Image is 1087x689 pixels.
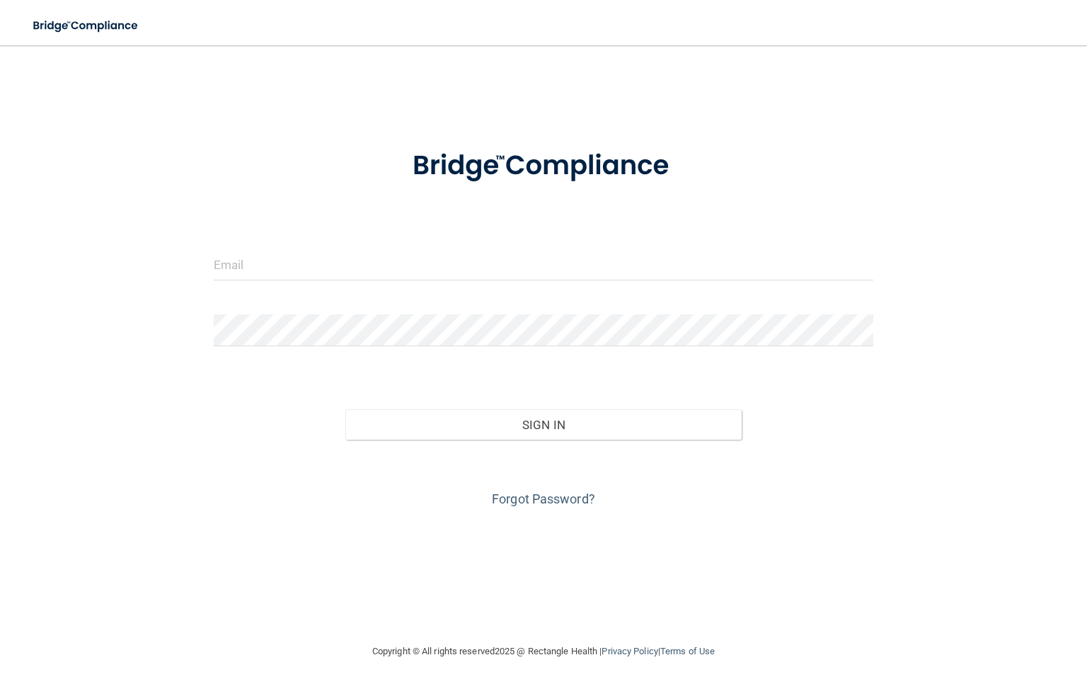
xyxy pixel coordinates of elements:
img: bridge_compliance_login_screen.278c3ca4.svg [21,11,151,40]
img: bridge_compliance_login_screen.278c3ca4.svg [384,130,703,202]
div: Copyright © All rights reserved 2025 @ Rectangle Health | | [285,629,802,674]
a: Privacy Policy [602,646,657,656]
button: Sign In [345,409,741,440]
a: Terms of Use [660,646,715,656]
a: Forgot Password? [492,491,595,506]
input: Email [214,249,873,280]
